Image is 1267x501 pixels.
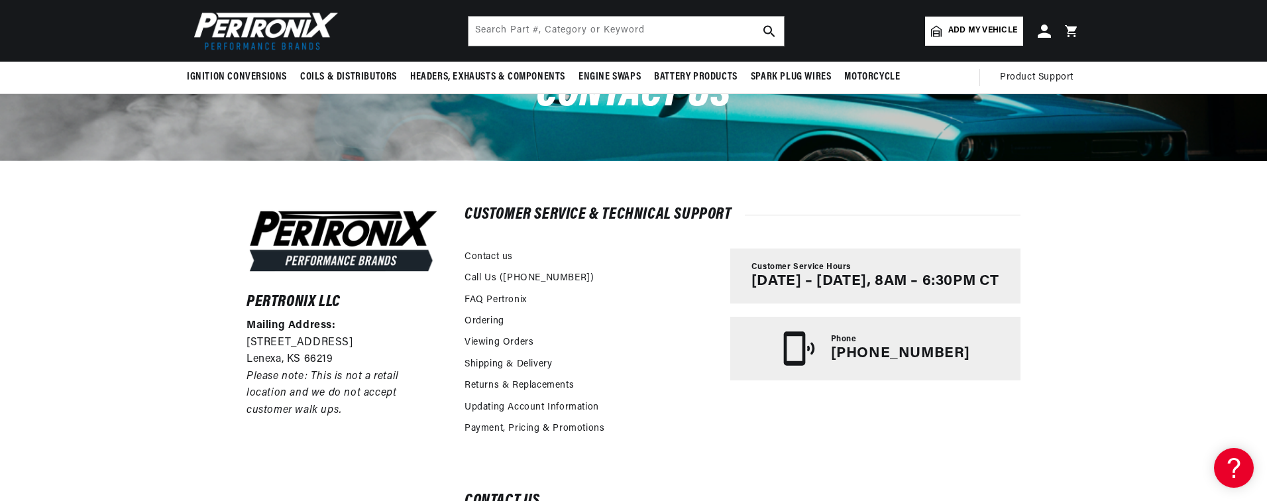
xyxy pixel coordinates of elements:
[465,271,594,286] a: Call Us ([PHONE_NUMBER])
[751,273,999,290] p: [DATE] – [DATE], 8AM – 6:30PM CT
[187,62,294,93] summary: Ignition Conversions
[465,357,552,372] a: Shipping & Delivery
[755,17,784,46] button: search button
[187,70,287,84] span: Ignition Conversions
[404,62,572,93] summary: Headers, Exhausts & Components
[465,208,1020,221] h2: Customer Service & Technical Support
[465,400,599,415] a: Updating Account Information
[465,335,533,350] a: Viewing Orders
[572,62,647,93] summary: Engine Swaps
[300,70,397,84] span: Coils & Distributors
[751,262,851,273] span: Customer Service Hours
[187,8,339,54] img: Pertronix
[925,17,1023,46] a: Add my vehicle
[465,421,604,436] a: Payment, Pricing & Promotions
[247,371,399,416] em: Please note: This is not a retail location and we do not accept customer walk ups.
[831,334,857,345] span: Phone
[294,62,404,93] summary: Coils & Distributors
[465,293,527,307] a: FAQ Pertronix
[948,25,1017,37] span: Add my vehicle
[247,296,440,309] h6: Pertronix LLC
[247,320,336,331] strong: Mailing Address:
[465,250,513,264] a: Contact us
[465,378,574,393] a: Returns & Replacements
[730,317,1020,380] a: Phone [PHONE_NUMBER]
[247,335,440,352] p: [STREET_ADDRESS]
[744,62,838,93] summary: Spark Plug Wires
[247,351,440,368] p: Lenexa, KS 66219
[647,62,744,93] summary: Battery Products
[410,70,565,84] span: Headers, Exhausts & Components
[578,70,641,84] span: Engine Swaps
[468,17,784,46] input: Search Part #, Category or Keyword
[654,70,738,84] span: Battery Products
[465,314,504,329] a: Ordering
[1000,70,1074,85] span: Product Support
[844,70,900,84] span: Motorcycle
[838,62,907,93] summary: Motorcycle
[751,70,832,84] span: Spark Plug Wires
[831,345,970,362] p: [PHONE_NUMBER]
[1000,62,1080,93] summary: Product Support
